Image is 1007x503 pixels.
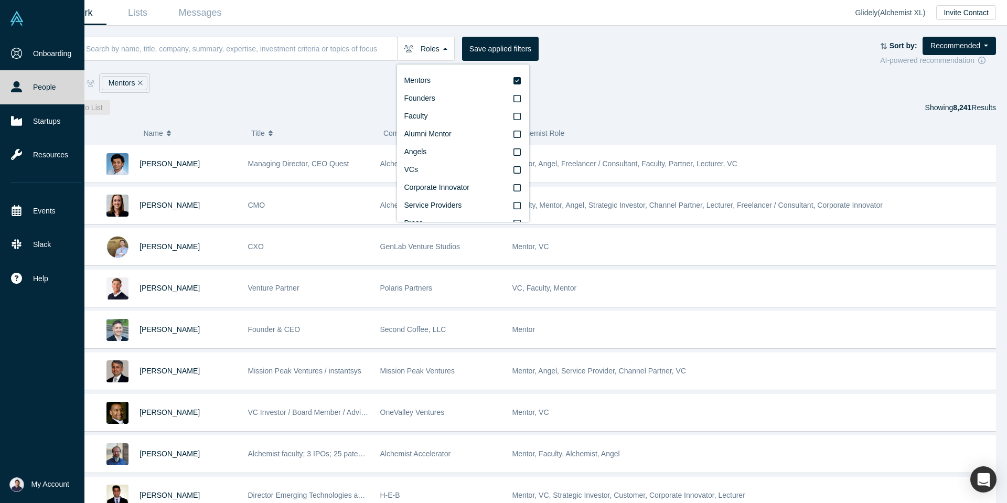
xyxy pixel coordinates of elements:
div: Showing [925,100,996,115]
button: Title [251,122,372,144]
span: Help [33,273,48,284]
span: CMO [248,201,265,209]
span: Results [953,103,996,112]
button: Recommended [923,37,996,55]
span: Mentor, VC, Strategic Investor, Customer, Corporate Innovator, Lecturer [512,491,745,499]
button: Company [383,122,505,144]
span: Service Providers [404,201,462,209]
img: Jeremy Geiger's Profile Image [106,236,128,258]
span: Mentor, Angel, Service Provider, Channel Partner, VC [512,367,687,375]
span: Polaris Partners [380,284,433,292]
button: My Account [9,477,69,492]
span: My Account [31,479,69,490]
img: Devon Crews's Profile Image [106,195,128,217]
span: Director Emerging Technologies and Innovation [248,491,402,499]
a: [PERSON_NAME] [140,325,200,334]
span: CXO [248,242,264,251]
div: AI-powered recommendation [880,55,996,66]
div: Glidely ( Alchemist XL ) [855,7,937,18]
button: Save applied filters [462,37,539,61]
a: [PERSON_NAME] [140,450,200,458]
span: Title [251,122,265,144]
input: Search by name, title, company, summary, expertise, investment criteria or topics of focus [85,36,397,61]
span: Alchemist Role [516,129,564,137]
span: Mentor, VC [512,408,549,416]
span: Corporate Innovator [404,183,470,191]
span: Angels [404,147,427,156]
button: Remove Filter [135,77,143,89]
a: [PERSON_NAME] [140,408,200,416]
span: GenLab Venture Studios [380,242,460,251]
span: Company [383,122,415,144]
span: OneValley Ventures [380,408,445,416]
span: Managing Director, CEO Quest [248,159,349,168]
span: Venture Partner [248,284,299,292]
span: Mission Peak Ventures / instantsys [248,367,361,375]
img: Vipin Chawla's Profile Image [106,360,128,382]
img: Shu Oikawa's Account [9,477,24,492]
span: Mentors [404,76,431,84]
span: Founders [404,94,435,102]
span: Press [404,219,423,227]
span: Faculty, Mentor, Angel, Strategic Investor, Channel Partner, Lecturer, Freelancer / Consultant, C... [512,201,883,209]
strong: Sort by: [890,41,917,50]
strong: 8,241 [953,103,971,112]
a: [PERSON_NAME] [140,159,200,168]
button: Name [143,122,240,144]
a: [PERSON_NAME] [140,242,200,251]
a: [PERSON_NAME] [140,284,200,292]
a: Messages [169,1,231,25]
span: Mentor, Angel, Freelancer / Consultant, Faculty, Partner, Lecturer, VC [512,159,737,168]
span: Faculty [404,112,428,120]
img: Charlie Graham's Profile Image [106,319,128,341]
span: Name [143,122,163,144]
span: VCs [404,165,418,174]
span: Mission Peak Ventures [380,367,455,375]
a: [PERSON_NAME] [140,491,200,499]
span: Second Coffee, LLC [380,325,446,334]
button: Add to List [61,100,110,115]
div: Mentors [102,76,147,90]
span: Alumni Mentor [404,130,452,138]
span: Alchemist Acclerator [380,159,447,168]
img: Alchemist Vault Logo [9,11,24,26]
button: Roles [397,37,455,61]
img: Gnani Palanikumar's Profile Image [106,153,128,175]
span: VC Investor / Board Member / Advisor [248,408,371,416]
span: Alchemist Accelerator [380,201,451,209]
a: Lists [106,1,169,25]
span: Mentor [512,325,535,334]
span: Mentor, Faculty, Alchemist, Angel [512,450,620,458]
span: Mentor, VC [512,242,549,251]
span: VC, Faculty, Mentor [512,284,577,292]
span: Alchemist faculty; 3 IPOs; 25 patents; VC and angel; early@Google [248,450,468,458]
img: Adam Sah's Profile Image [106,443,128,465]
button: Invite Contact [936,5,996,20]
span: Founder & CEO [248,325,301,334]
a: [PERSON_NAME] [140,367,200,375]
span: H-E-B [380,491,400,499]
a: [PERSON_NAME] [140,201,200,209]
span: Alchemist Accelerator [380,450,451,458]
img: Gary Swart's Profile Image [106,277,128,299]
img: Juan Scarlett's Profile Image [106,402,128,424]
